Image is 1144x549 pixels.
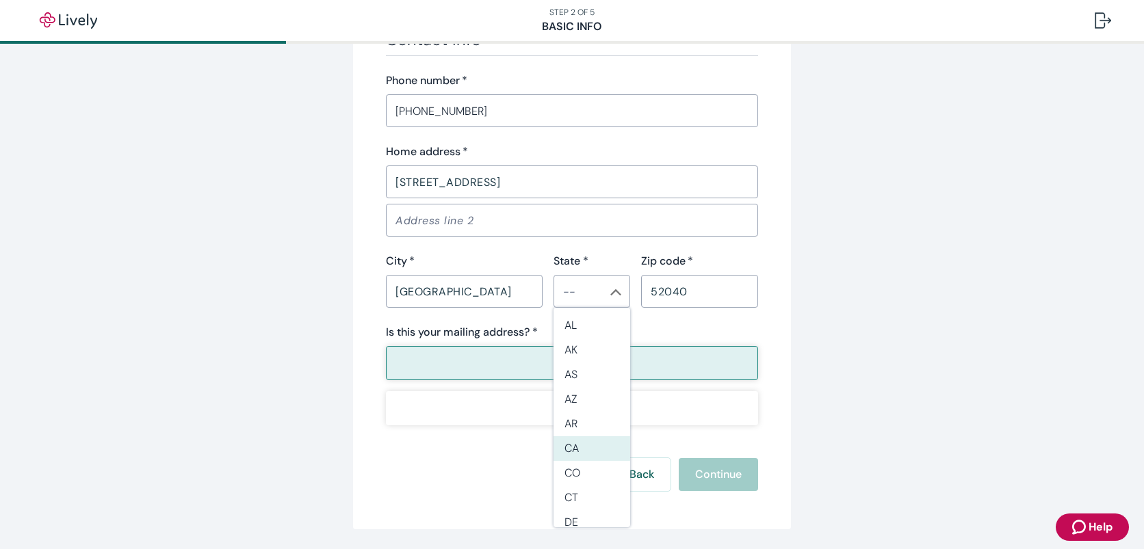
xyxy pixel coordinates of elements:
[554,485,630,510] li: CT
[30,12,107,29] img: Lively
[386,346,758,380] button: Yes
[386,72,467,89] label: Phone number
[1056,513,1129,541] button: Zendesk support iconHelp
[554,362,630,387] li: AS
[554,510,630,535] li: DE
[609,285,623,299] button: Close
[558,282,603,301] input: --
[386,144,468,160] label: Home address
[554,338,630,362] li: AK
[554,387,630,412] li: AZ
[641,278,758,305] input: Zip code
[386,97,758,124] input: (555) 555-5555
[554,313,630,338] li: AL
[554,412,630,436] li: AR
[386,253,415,269] label: City
[554,461,630,485] li: CO
[386,168,758,196] input: Address line 1
[613,458,671,491] button: Back
[386,206,758,234] input: Address line 2
[610,286,621,297] svg: Chevron icon
[386,391,758,425] button: No
[1084,4,1122,37] button: Log out
[386,324,538,340] label: Is this your mailing address? *
[554,436,630,461] li: CA
[554,253,588,269] label: State *
[386,278,543,305] input: City
[641,253,693,269] label: Zip code
[1089,519,1113,535] span: Help
[1072,519,1089,535] svg: Zendesk support icon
